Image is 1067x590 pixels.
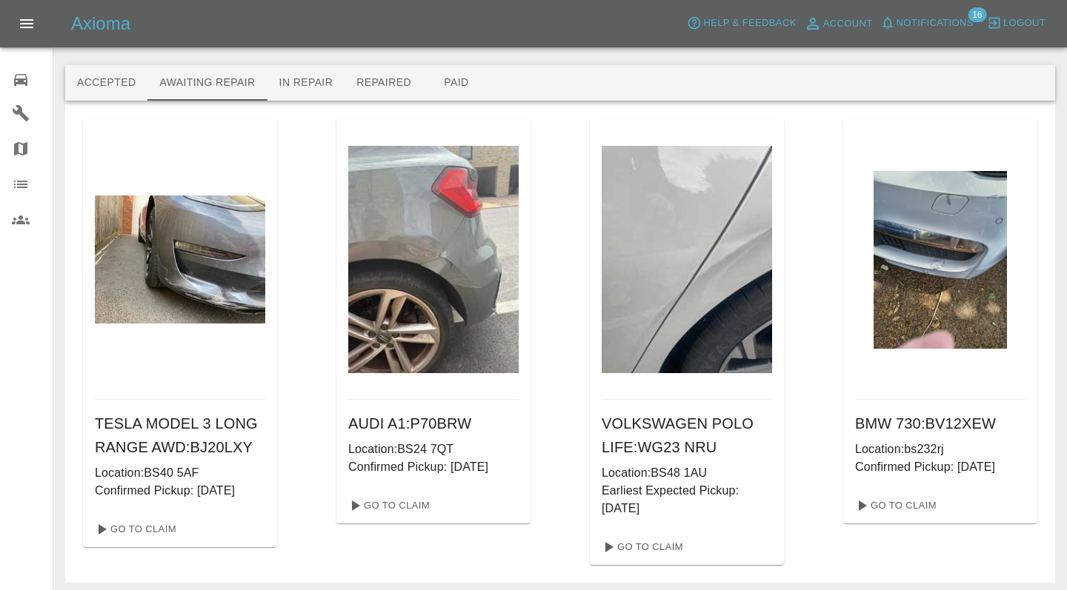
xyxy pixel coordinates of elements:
[849,494,940,517] a: Go To Claim
[1003,15,1046,32] span: Logout
[342,494,433,517] a: Go To Claim
[267,65,345,101] button: In Repair
[983,12,1049,35] button: Logout
[147,65,267,101] button: Awaiting Repair
[602,464,772,482] p: Location: BS48 1AU
[95,482,265,500] p: Confirmed Pickup: [DATE]
[348,412,519,435] h6: AUDI A1 : P70BRW
[800,12,877,36] a: Account
[348,458,519,476] p: Confirmed Pickup: [DATE]
[423,65,490,101] button: Paid
[596,535,687,559] a: Go To Claim
[65,65,147,101] button: Accepted
[855,412,1026,435] h6: BMW 730 : BV12XEW
[348,440,519,458] p: Location: BS24 7QT
[95,412,265,459] h6: TESLA MODEL 3 LONG RANGE AWD : BJ20LXY
[683,12,800,35] button: Help & Feedback
[89,517,180,541] a: Go To Claim
[855,458,1026,476] p: Confirmed Pickup: [DATE]
[602,412,772,459] h6: VOLKSWAGEN POLO LIFE : WG23 NRU
[968,7,986,22] span: 16
[345,65,423,101] button: Repaired
[602,482,772,517] p: Earliest Expected Pickup: [DATE]
[703,15,796,32] span: Help & Feedback
[897,15,974,32] span: Notifications
[71,12,130,36] h5: Axioma
[855,440,1026,458] p: Location: bs232rj
[823,16,873,33] span: Account
[95,464,265,482] p: Location: BS40 5AF
[877,12,977,35] button: Notifications
[9,6,44,41] button: Open drawer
